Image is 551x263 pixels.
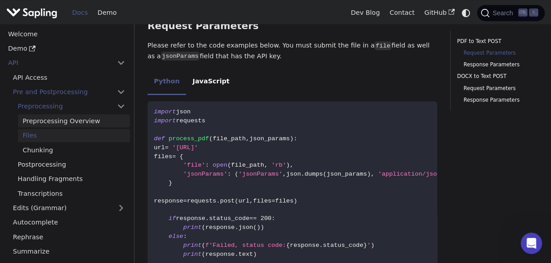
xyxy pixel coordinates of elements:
[172,153,176,160] span: =
[205,224,235,231] span: response
[13,172,130,185] a: Handling Fragments
[363,242,367,249] span: }
[148,40,437,62] p: Please refer to the code examples below. You must submit the file in a field as well as a field t...
[235,198,239,204] span: (
[529,9,538,17] kbd: K
[260,215,272,222] span: 200
[304,171,323,177] span: dumps
[154,117,176,124] span: import
[202,242,205,249] span: (
[148,70,186,95] li: Python
[13,100,130,113] a: Preprocessing
[169,180,172,186] span: }
[271,198,275,204] span: =
[186,70,236,95] li: JavaScript
[209,135,213,142] span: (
[323,171,326,177] span: (
[227,171,231,177] span: :
[169,233,183,240] span: else
[154,144,165,151] span: url
[271,215,275,222] span: :
[286,171,301,177] span: json
[235,251,239,258] span: .
[67,6,93,20] a: Docs
[346,6,384,20] a: Dev Blog
[367,242,371,249] span: '
[180,153,183,160] span: {
[294,135,297,142] span: :
[220,198,235,204] span: post
[169,135,209,142] span: process_pdf
[249,135,290,142] span: json_params
[257,224,260,231] span: )
[8,216,130,229] a: Autocomplete
[6,6,57,19] img: Sapling.ai
[253,198,272,204] span: files
[282,171,286,177] span: ,
[378,171,444,177] span: 'application/json'
[202,224,205,231] span: (
[176,215,205,222] span: response
[8,86,130,99] a: Pre and Postprocessing
[112,56,130,69] button: Collapse sidebar category 'API'
[419,6,459,20] a: GitHub
[464,60,532,69] a: Response Parameters
[93,6,121,20] a: Demo
[183,162,205,168] span: 'file'
[290,242,319,249] span: response
[231,162,264,168] span: file_path
[161,52,200,60] code: jsonParams
[253,251,256,258] span: )
[205,242,286,249] span: f'Failed, status code:
[371,242,374,249] span: )
[290,162,293,168] span: ,
[271,162,286,168] span: 'rb'
[490,9,518,17] span: Search
[227,162,231,168] span: (
[6,6,61,19] a: Sapling.ai
[286,242,290,249] span: {
[148,20,437,32] h3: Request Parameters
[477,5,544,21] button: Search (Ctrl+K)
[464,96,532,104] a: Response Parameters
[205,162,209,168] span: :
[8,230,130,243] a: Rephrase
[246,135,249,142] span: ,
[169,215,176,222] span: if
[3,56,112,69] a: API
[3,42,130,55] a: Demo
[183,224,202,231] span: print
[294,198,297,204] span: )
[326,171,367,177] span: json_params
[286,162,290,168] span: )
[213,162,227,168] span: open
[235,171,239,177] span: (
[172,144,198,151] span: '[URL]'
[154,198,183,204] span: response
[239,251,253,258] span: text
[154,108,176,115] span: import
[239,171,282,177] span: 'jsonParams'
[183,233,187,240] span: :
[464,84,532,93] a: Request Parameters
[8,202,130,215] a: Edits (Grammar)
[460,6,473,19] button: Switch between dark and light mode (currently system mode)
[217,198,220,204] span: .
[13,158,130,171] a: Postprocessing
[239,198,250,204] span: url
[371,171,374,177] span: ,
[367,171,371,177] span: )
[385,6,420,20] a: Contact
[319,242,323,249] span: .
[235,224,239,231] span: .
[154,135,165,142] span: def
[165,144,169,151] span: =
[176,108,191,115] span: json
[521,233,542,254] iframe: Intercom live chat
[290,135,293,142] span: )
[18,129,130,142] a: Files
[457,72,535,81] a: DOCX to Text POST
[264,162,268,168] span: ,
[3,27,130,40] a: Welcome
[183,198,187,204] span: =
